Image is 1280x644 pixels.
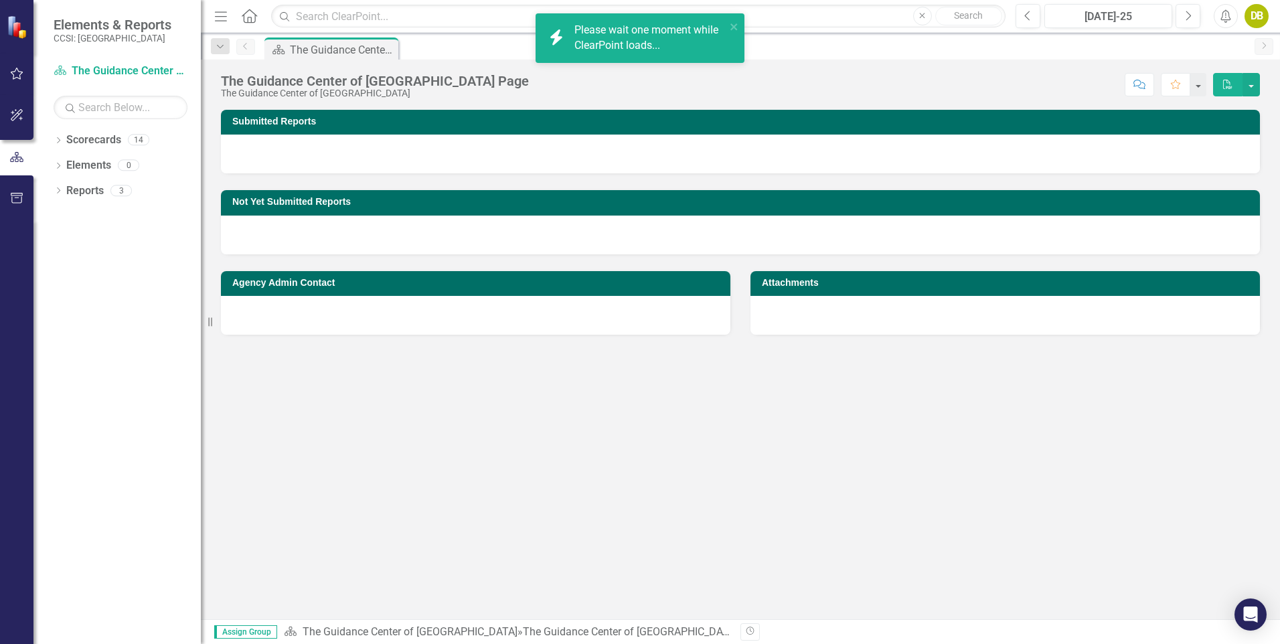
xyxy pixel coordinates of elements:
a: The Guidance Center of [GEOGRAPHIC_DATA] [54,64,187,79]
div: 14 [128,135,149,146]
a: Elements [66,158,111,173]
button: close [730,19,739,34]
h3: Agency Admin Contact [232,278,724,288]
div: The Guidance Center of [GEOGRAPHIC_DATA] Page [290,42,395,58]
div: Open Intercom Messenger [1234,598,1267,631]
div: 3 [110,185,132,196]
div: The Guidance Center of [GEOGRAPHIC_DATA] Page [523,625,765,638]
a: Reports [66,183,104,199]
div: » [284,625,730,640]
button: [DATE]-25 [1044,4,1172,28]
span: Assign Group [214,625,277,639]
h3: Attachments [762,278,1253,288]
h3: Submitted Reports [232,116,1253,127]
div: Please wait one moment while ClearPoint loads... [574,23,726,54]
a: The Guidance Center of [GEOGRAPHIC_DATA] [303,625,517,638]
span: Elements & Reports [54,17,171,33]
input: Search ClearPoint... [271,5,1006,28]
h3: Not Yet Submitted Reports [232,197,1253,207]
a: Scorecards [66,133,121,148]
button: Search [935,7,1002,25]
button: DB [1245,4,1269,28]
img: ClearPoint Strategy [7,15,30,39]
div: The Guidance Center of [GEOGRAPHIC_DATA] Page [221,74,529,88]
div: The Guidance Center of [GEOGRAPHIC_DATA] [221,88,529,98]
input: Search Below... [54,96,187,119]
span: Search [954,10,983,21]
div: 0 [118,160,139,171]
small: CCSI: [GEOGRAPHIC_DATA] [54,33,171,44]
div: [DATE]-25 [1049,9,1168,25]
